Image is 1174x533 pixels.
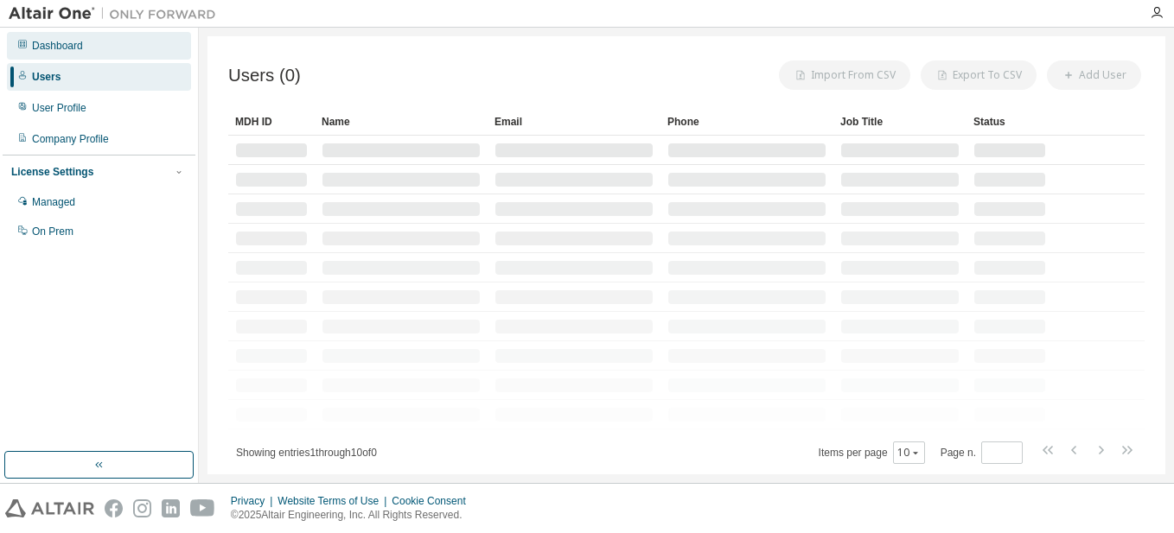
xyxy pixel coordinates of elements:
div: License Settings [11,165,93,179]
div: Job Title [840,108,960,136]
div: Company Profile [32,132,109,146]
div: Website Terms of Use [278,494,392,508]
button: Import From CSV [779,60,910,90]
img: altair_logo.svg [5,499,94,517]
img: linkedin.svg [162,499,180,517]
div: Privacy [231,494,278,508]
span: Page n. [941,441,1023,464]
button: Export To CSV [921,60,1037,90]
img: instagram.svg [133,499,151,517]
div: On Prem [32,225,73,238]
span: Showing entries 1 through 10 of 0 [236,447,377,459]
span: Items per page [819,441,925,464]
button: 10 [897,446,921,460]
img: facebook.svg [105,499,123,517]
button: Add User [1047,60,1141,90]
div: MDH ID [235,108,308,136]
div: Dashboard [32,39,83,53]
div: Users [32,70,61,84]
p: © 2025 Altair Engineering, Inc. All Rights Reserved. [231,508,476,523]
div: User Profile [32,101,86,115]
div: Status [973,108,1046,136]
div: Cookie Consent [392,494,475,508]
div: Managed [32,195,75,209]
div: Name [322,108,481,136]
div: Email [494,108,654,136]
div: Phone [667,108,826,136]
span: Users (0) [228,66,301,86]
img: youtube.svg [190,499,215,517]
img: Altair One [9,5,225,22]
